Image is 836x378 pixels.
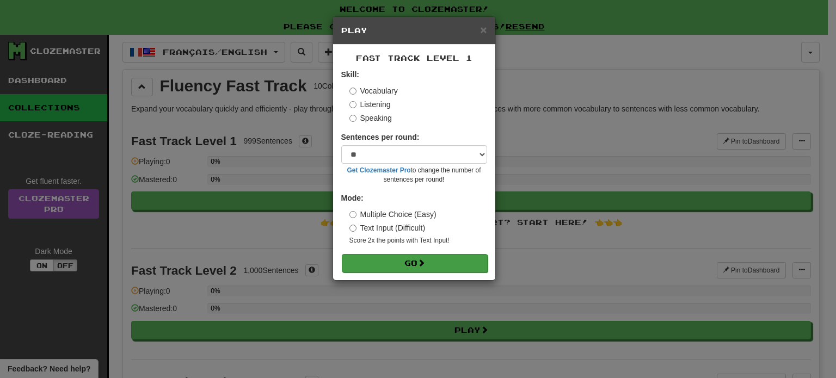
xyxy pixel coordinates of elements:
[347,166,411,174] a: Get Clozemaster Pro
[349,113,392,123] label: Speaking
[356,53,472,63] span: Fast Track Level 1
[341,25,487,36] h5: Play
[349,209,437,220] label: Multiple Choice (Easy)
[349,99,391,110] label: Listening
[342,254,488,272] button: Go
[341,132,420,142] label: Sentences per round:
[349,115,356,122] input: Speaking
[349,211,356,218] input: Multiple Choice (Easy)
[349,85,398,96] label: Vocabulary
[349,236,487,245] small: Score 2x the points with Text Input !
[341,194,364,202] strong: Mode:
[480,24,487,35] button: Close
[349,88,356,95] input: Vocabulary
[341,70,359,79] strong: Skill:
[349,225,356,232] input: Text Input (Difficult)
[349,101,356,108] input: Listening
[341,166,487,184] small: to change the number of sentences per round!
[349,222,426,233] label: Text Input (Difficult)
[480,23,487,36] span: ×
